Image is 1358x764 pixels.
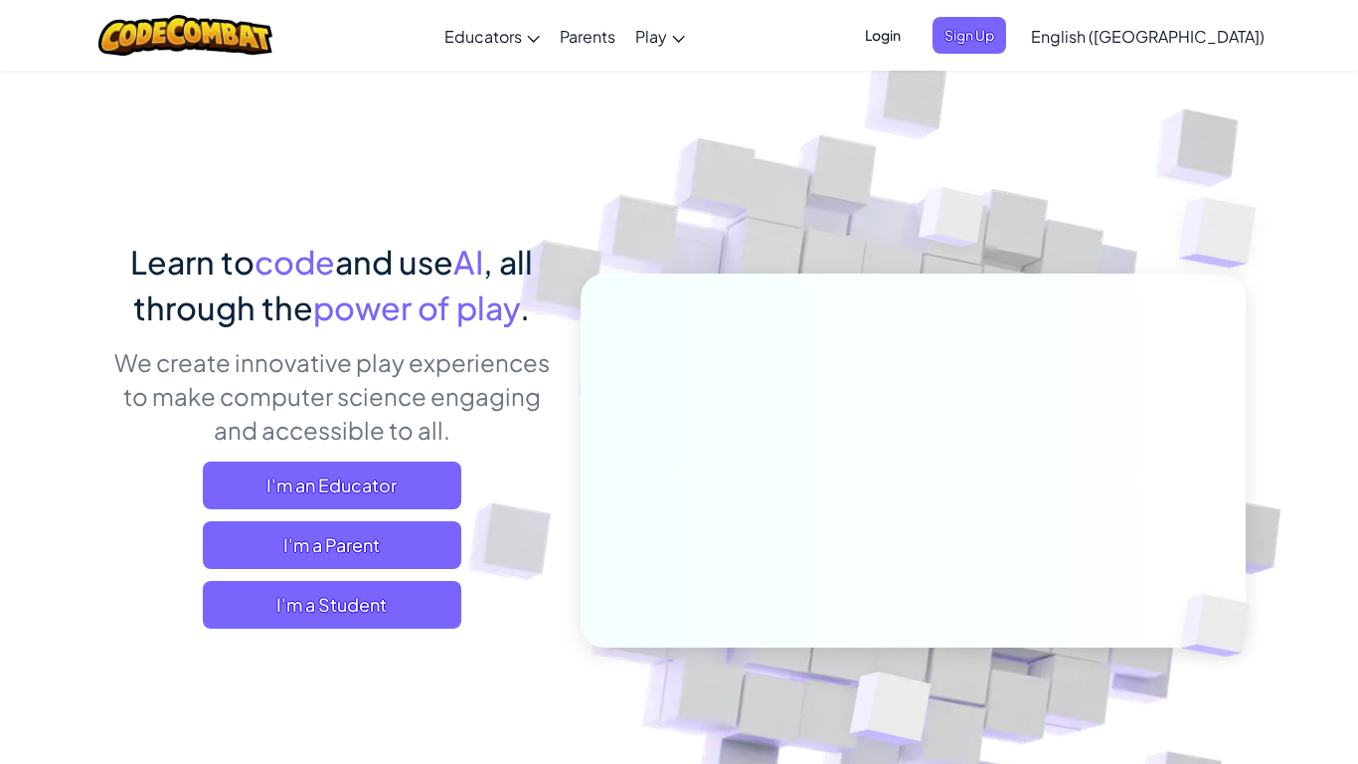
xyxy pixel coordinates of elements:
p: We create innovative play experiences to make computer science engaging and accessible to all. [112,345,551,447]
span: and use [335,242,453,282]
button: Sign Up [933,17,1006,54]
a: I'm an Educator [203,462,461,509]
a: I'm a Parent [203,521,461,569]
span: English ([GEOGRAPHIC_DATA]) [1031,26,1265,47]
span: power of play [313,287,520,327]
span: AI [453,242,483,282]
a: Play [625,9,695,63]
span: . [520,287,530,327]
img: CodeCombat logo [98,15,272,56]
a: Educators [434,9,550,63]
img: Overlap cubes [1148,553,1297,698]
span: code [255,242,335,282]
span: Play [635,26,667,47]
span: Educators [444,26,522,47]
img: Overlap cubes [1139,149,1311,317]
a: Parents [550,9,625,63]
button: Login [853,17,913,54]
img: Overlap cubes [882,148,1025,296]
button: I'm a Student [203,581,461,629]
span: Learn to [130,242,255,282]
a: English ([GEOGRAPHIC_DATA]) [1021,9,1274,63]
